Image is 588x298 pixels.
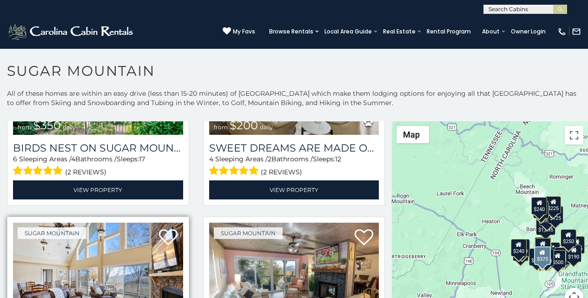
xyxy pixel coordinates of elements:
span: daily [63,124,76,131]
div: Sleeping Areas / Bathrooms / Sleeps: [13,154,183,178]
a: About [477,25,504,38]
div: $300 [535,238,551,256]
a: Real Estate [378,25,420,38]
a: Birds Nest On Sugar Mountain [13,142,183,154]
div: $500 [550,250,566,268]
button: Toggle fullscreen view [565,126,583,145]
div: $240 [531,197,547,215]
span: (2 reviews) [261,166,302,178]
span: 4 [209,155,213,163]
div: $190 [535,237,550,255]
a: View Property [13,180,183,199]
img: phone-regular-white.png [557,27,567,36]
a: Add to favorites [159,228,178,248]
img: White-1-2.png [7,22,136,41]
div: $250 [561,229,576,247]
a: Sweet Dreams Are Made Of Skis [209,142,379,154]
a: My Favs [223,27,255,36]
a: Local Area Guide [320,25,377,38]
span: My Favs [233,27,255,36]
div: $125 [548,206,563,224]
div: $155 [569,236,585,254]
div: $195 [555,247,570,265]
div: Sleeping Areas / Bathrooms / Sleeps: [209,154,379,178]
span: $200 [230,119,258,132]
span: 2 [268,155,271,163]
span: 4 [71,155,75,163]
span: 12 [335,155,341,163]
a: Sugar Mountain [214,227,283,239]
span: daily [260,124,273,131]
a: Sugar Mountain [18,227,86,239]
img: mail-regular-white.png [572,27,581,36]
div: $225 [545,196,561,214]
span: Map [403,130,420,139]
div: $190 [566,245,581,262]
div: $375 [529,248,545,266]
span: from [214,124,228,131]
span: (2 reviews) [65,166,106,178]
span: 17 [139,155,145,163]
div: $375 [534,246,551,265]
a: Owner Login [506,25,550,38]
span: from [18,124,32,131]
div: $200 [544,242,560,260]
a: Browse Rentals [264,25,318,38]
a: Add to favorites [355,228,373,248]
button: Change map style [396,126,429,143]
a: Rental Program [422,25,476,38]
span: 6 [13,155,17,163]
a: View Property [209,180,379,199]
span: $350 [33,119,61,132]
div: $240 [511,239,527,257]
div: $1,095 [536,218,555,235]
